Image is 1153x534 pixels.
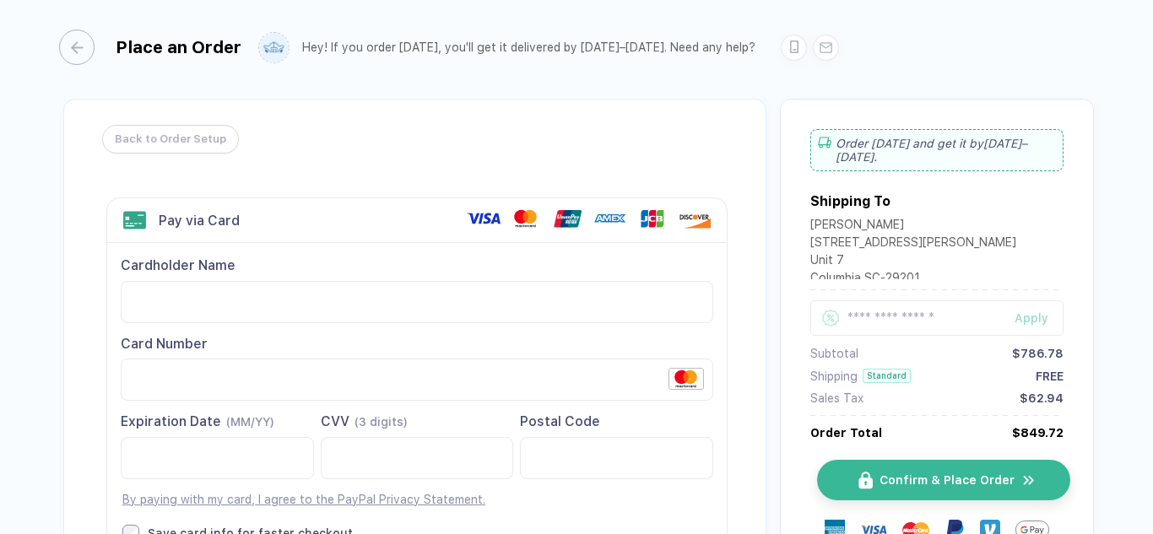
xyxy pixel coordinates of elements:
a: By paying with my card, I agree to the PayPal Privacy Statement. [122,493,485,506]
div: Shipping [810,369,858,383]
div: Postal Code [520,413,713,431]
button: iconConfirm & Place Ordericon [817,460,1070,500]
iframe: Secure Credit Card Frame - CVV [335,438,500,478]
div: Apply [1015,311,1064,325]
div: Card Number [121,335,713,353]
div: Place an Order [116,37,241,57]
div: Pay via Card [159,213,240,229]
span: Back to Order Setup [115,126,226,153]
span: (3 digits) [355,415,408,429]
iframe: Secure Credit Card Frame - Credit Card Number [135,359,699,400]
div: Expiration Date [121,413,314,431]
div: Standard [863,369,911,383]
div: Columbia , SC - 29201 [810,271,1016,289]
div: CVV [321,413,514,431]
iframe: Secure Credit Card Frame - Expiration Date [135,438,300,478]
div: Cardholder Name [121,256,713,275]
div: Sales Tax [810,391,863,405]
button: Back to Order Setup [102,125,239,154]
iframe: Secure Credit Card Frame - Cardholder Name [135,282,699,322]
span: (MM/YY) [226,415,274,429]
div: $786.78 [1012,347,1064,360]
div: FREE [1036,369,1064,383]
div: Order [DATE] and get it by [DATE]–[DATE] . [810,129,1064,171]
img: user profile [259,33,289,62]
iframe: Secure Credit Card Frame - Postal Code [534,438,699,478]
button: Apply [993,300,1064,336]
span: Confirm & Place Order [880,473,1015,487]
div: Hey! If you order [DATE], you'll get it delivered by [DATE]–[DATE]. Need any help? [302,40,755,55]
div: Shipping To [810,193,890,209]
div: Subtotal [810,347,858,360]
div: Unit 7 [810,253,1016,271]
div: $62.94 [1020,391,1064,405]
div: $849.72 [1012,426,1064,440]
div: [STREET_ADDRESS][PERSON_NAME] [810,235,1016,253]
img: icon [858,472,873,489]
div: [PERSON_NAME] [810,218,1016,235]
img: icon [1021,472,1037,488]
div: Order Total [810,426,882,440]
